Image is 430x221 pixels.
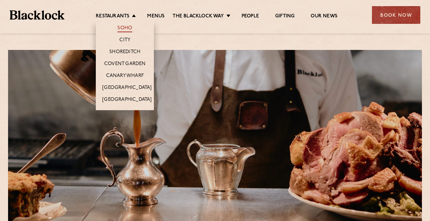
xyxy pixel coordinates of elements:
[372,6,420,24] div: Book Now
[102,97,152,104] a: [GEOGRAPHIC_DATA]
[10,10,65,20] img: BL_Textured_Logo-footer-cropped.svg
[106,73,144,80] a: Canary Wharf
[102,85,152,92] a: [GEOGRAPHIC_DATA]
[119,37,130,44] a: City
[173,13,224,20] a: The Blacklock Way
[147,13,165,20] a: Menus
[275,13,295,20] a: Gifting
[311,13,337,20] a: Our News
[242,13,259,20] a: People
[104,61,146,68] a: Covent Garden
[96,13,129,20] a: Restaurants
[117,25,132,32] a: Soho
[109,49,140,56] a: Shoreditch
